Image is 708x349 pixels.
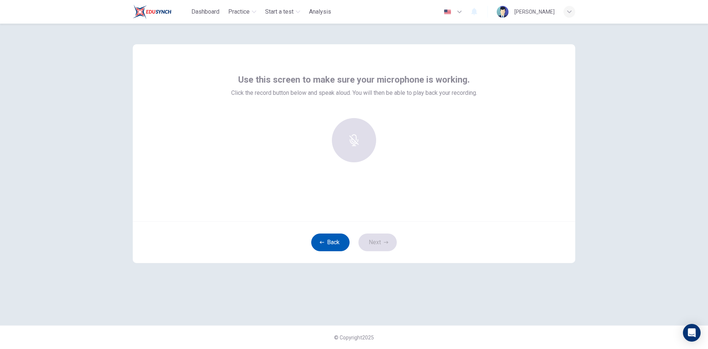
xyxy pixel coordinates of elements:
[309,7,331,16] span: Analysis
[311,234,350,251] button: Back
[265,7,294,16] span: Start a test
[497,6,509,18] img: Profile picture
[306,5,334,18] button: Analysis
[191,7,219,16] span: Dashboard
[443,9,452,15] img: en
[683,324,701,342] div: Open Intercom Messenger
[188,5,222,18] button: Dashboard
[133,4,171,19] img: Train Test logo
[225,5,259,18] button: Practice
[133,4,188,19] a: Train Test logo
[238,74,470,86] span: Use this screen to make sure your microphone is working.
[228,7,250,16] span: Practice
[231,89,477,97] span: Click the record button below and speak aloud. You will then be able to play back your recording.
[514,7,555,16] div: [PERSON_NAME]
[262,5,303,18] button: Start a test
[334,335,374,341] span: © Copyright 2025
